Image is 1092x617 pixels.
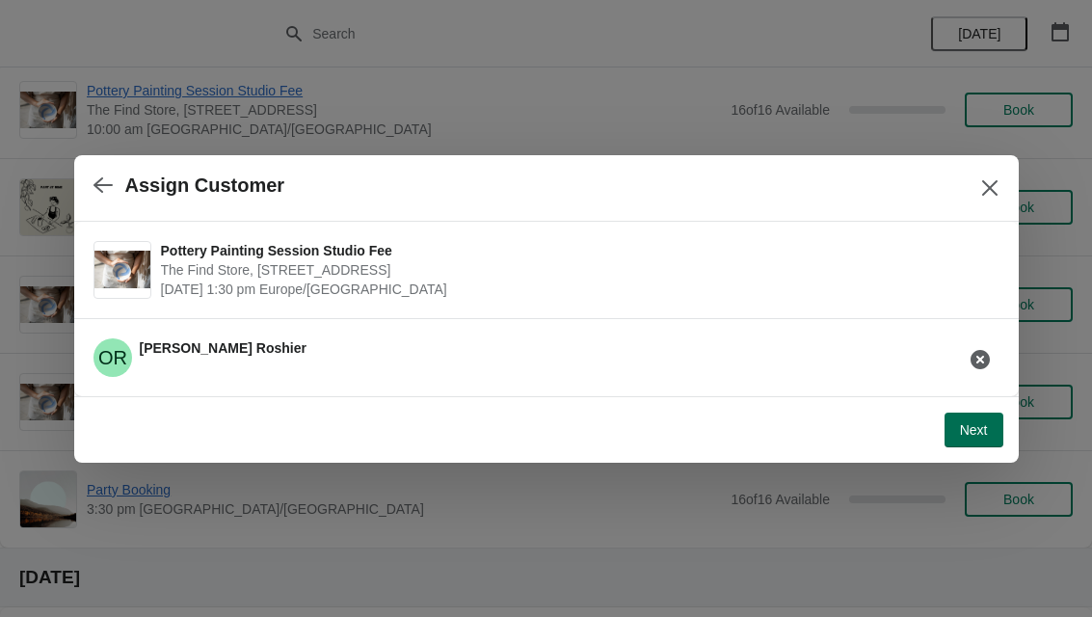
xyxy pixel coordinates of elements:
span: [DATE] 1:30 pm Europe/[GEOGRAPHIC_DATA] [161,280,990,299]
span: The Find Store, [STREET_ADDRESS] [161,260,990,280]
span: Pottery Painting Session Studio Fee [161,241,990,260]
span: Olivia [93,338,132,377]
text: OR [98,347,127,368]
button: Close [972,171,1007,205]
span: Next [960,422,988,438]
img: Pottery Painting Session Studio Fee | The Find Store, 133 Burnt Ash Road, London SE12 8RA, UK | S... [94,251,150,288]
span: [PERSON_NAME] Roshier [140,340,306,356]
h2: Assign Customer [125,174,285,197]
button: Next [945,413,1003,447]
